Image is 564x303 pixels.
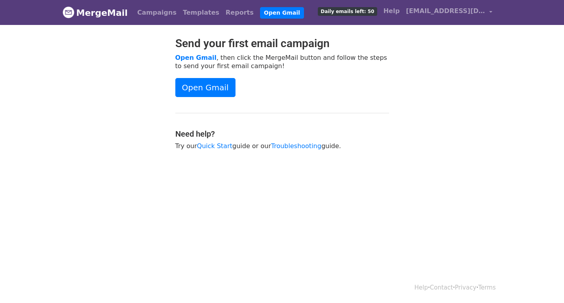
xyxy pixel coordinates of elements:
a: Help [380,3,403,19]
a: Templates [180,5,222,21]
a: Open Gmail [175,78,235,97]
a: Campaigns [134,5,180,21]
a: Troubleshooting [271,142,321,150]
a: Open Gmail [175,54,216,61]
h2: Send your first email campaign [175,37,389,50]
p: , then click the MergeMail button and follow the steps to send your first email campaign! [175,53,389,70]
span: [EMAIL_ADDRESS][DOMAIN_NAME] [406,6,485,16]
span: Daily emails left: 50 [318,7,377,16]
a: Help [414,284,428,291]
a: MergeMail [63,4,128,21]
img: MergeMail logo [63,6,74,18]
a: Contact [430,284,453,291]
iframe: Chat Widget [524,265,564,303]
p: Try our guide or our guide. [175,142,389,150]
a: Reports [222,5,257,21]
h4: Need help? [175,129,389,139]
a: Terms [478,284,496,291]
a: Daily emails left: 50 [315,3,380,19]
a: Quick Start [197,142,232,150]
a: [EMAIL_ADDRESS][DOMAIN_NAME] [403,3,496,22]
a: Privacy [455,284,476,291]
a: Open Gmail [260,7,304,19]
